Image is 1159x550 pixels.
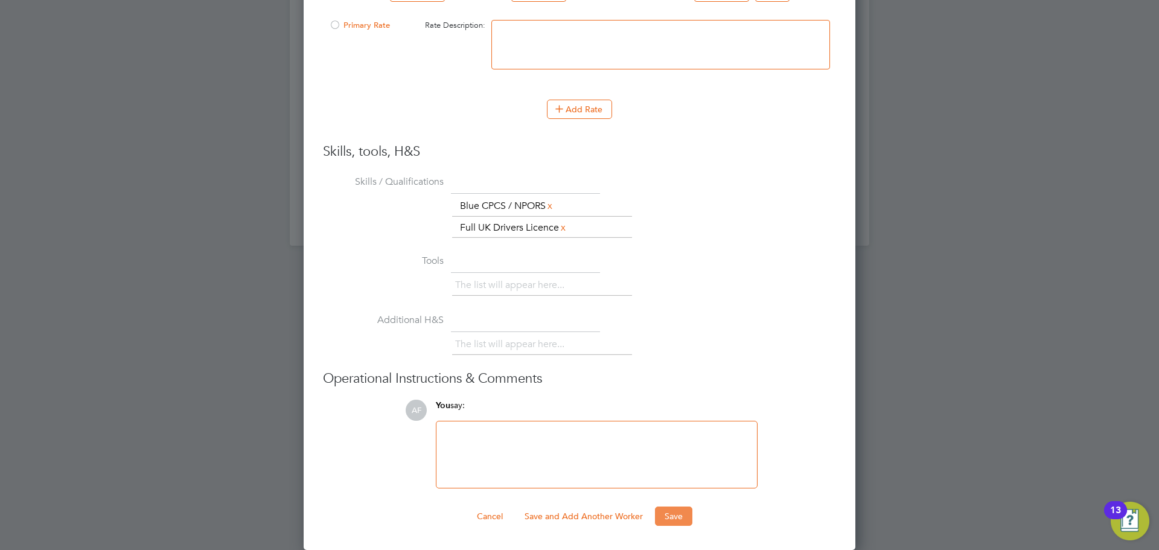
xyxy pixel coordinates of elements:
button: Save and Add Another Worker [515,507,653,526]
span: Primary Rate [329,20,390,30]
a: x [546,198,554,214]
li: The list will appear here... [455,336,569,353]
div: say: [436,400,758,421]
li: Blue CPCS / NPORS [455,198,559,214]
label: Additional H&S [323,314,444,327]
li: The list will appear here... [455,277,569,293]
li: Full UK Drivers Licence [455,220,572,236]
button: Open Resource Center, 13 new notifications [1111,502,1149,540]
div: 13 [1110,510,1121,526]
span: Rate Description: [425,20,485,30]
button: Cancel [467,507,512,526]
a: x [559,220,567,235]
button: Save [655,507,692,526]
h3: Skills, tools, H&S [323,143,836,161]
label: Tools [323,255,444,267]
button: Add Rate [547,100,612,119]
span: You [436,400,450,411]
h3: Operational Instructions & Comments [323,370,836,388]
span: AF [406,400,427,421]
label: Skills / Qualifications [323,176,444,188]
